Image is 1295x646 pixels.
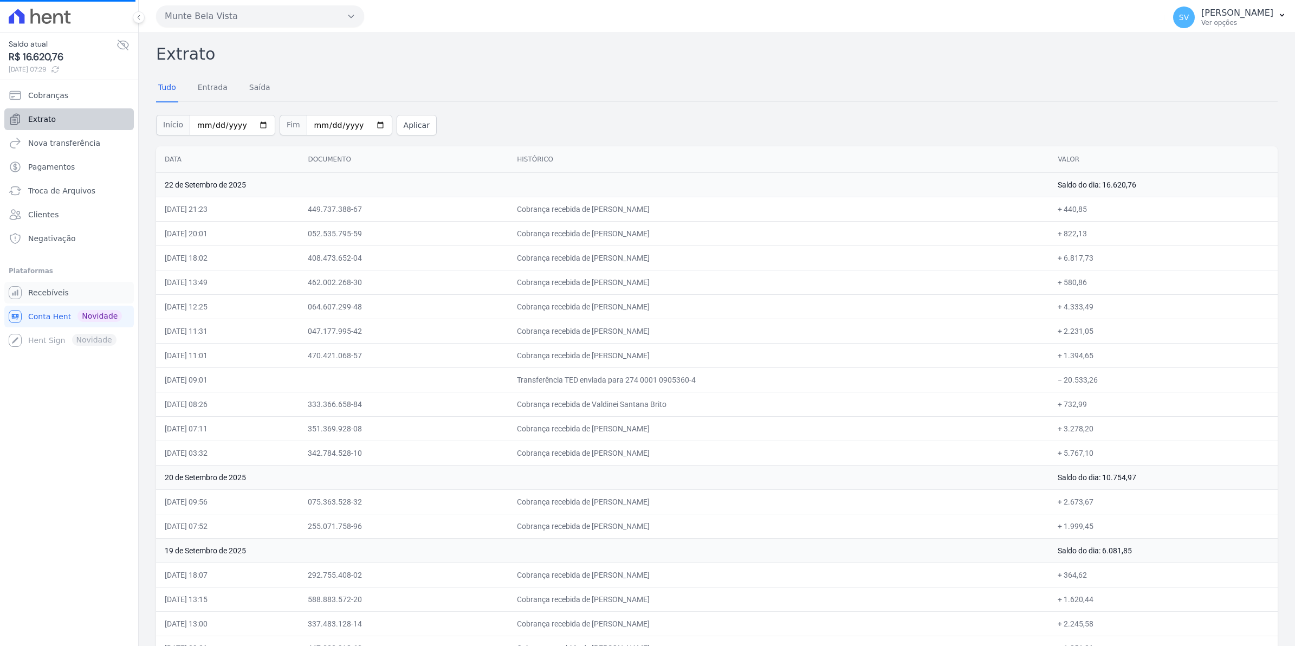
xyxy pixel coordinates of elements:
[1049,587,1278,611] td: + 1.620,44
[9,264,129,277] div: Plataformas
[28,138,100,148] span: Nova transferência
[1049,319,1278,343] td: + 2.231,05
[156,5,364,27] button: Munte Bela Vista
[9,64,116,74] span: [DATE] 07:29
[9,85,129,351] nav: Sidebar
[156,392,299,416] td: [DATE] 08:26
[4,204,134,225] a: Clientes
[1049,538,1278,563] td: Saldo do dia: 6.081,85
[4,108,134,130] a: Extrato
[508,563,1049,587] td: Cobrança recebida de [PERSON_NAME]
[28,185,95,196] span: Troca de Arquivos
[4,85,134,106] a: Cobranças
[1049,489,1278,514] td: + 2.673,67
[28,233,76,244] span: Negativação
[156,343,299,367] td: [DATE] 11:01
[4,156,134,178] a: Pagamentos
[508,146,1049,173] th: Histórico
[1201,8,1273,18] p: [PERSON_NAME]
[156,538,1049,563] td: 19 de Setembro de 2025
[299,294,508,319] td: 064.607.299-48
[4,306,134,327] a: Conta Hent Novidade
[299,246,508,270] td: 408.473.652-04
[508,587,1049,611] td: Cobrança recebida de [PERSON_NAME]
[299,489,508,514] td: 075.363.528-32
[299,197,508,221] td: 449.737.388-67
[508,367,1049,392] td: Transferência TED enviada para 274 0001 0905360-4
[156,146,299,173] th: Data
[280,115,307,135] span: Fim
[77,310,122,322] span: Novidade
[156,514,299,538] td: [DATE] 07:52
[299,441,508,465] td: 342.784.528-10
[299,563,508,587] td: 292.755.408-02
[1049,416,1278,441] td: + 3.278,20
[1049,221,1278,246] td: + 822,13
[9,38,116,50] span: Saldo atual
[508,319,1049,343] td: Cobrança recebida de [PERSON_NAME]
[196,74,230,102] a: Entrada
[299,392,508,416] td: 333.366.658-84
[156,611,299,636] td: [DATE] 13:00
[1049,514,1278,538] td: + 1.999,45
[156,172,1049,197] td: 22 de Setembro de 2025
[4,228,134,249] a: Negativação
[247,74,273,102] a: Saída
[508,514,1049,538] td: Cobrança recebida de [PERSON_NAME]
[508,416,1049,441] td: Cobrança recebida de [PERSON_NAME]
[156,416,299,441] td: [DATE] 07:11
[4,132,134,154] a: Nova transferência
[28,90,68,101] span: Cobranças
[299,587,508,611] td: 588.883.572-20
[299,343,508,367] td: 470.421.068-57
[508,489,1049,514] td: Cobrança recebida de [PERSON_NAME]
[1049,465,1278,489] td: Saldo do dia: 10.754,97
[508,343,1049,367] td: Cobrança recebida de [PERSON_NAME]
[299,146,508,173] th: Documento
[156,115,190,135] span: Início
[1049,343,1278,367] td: + 1.394,65
[156,489,299,514] td: [DATE] 09:56
[1201,18,1273,27] p: Ver opções
[156,294,299,319] td: [DATE] 12:25
[299,416,508,441] td: 351.369.928-08
[4,282,134,303] a: Recebíveis
[299,221,508,246] td: 052.535.795-59
[508,246,1049,270] td: Cobrança recebida de [PERSON_NAME]
[1049,367,1278,392] td: − 20.533,26
[28,209,59,220] span: Clientes
[28,161,75,172] span: Pagamentos
[156,74,178,102] a: Tudo
[1049,611,1278,636] td: + 2.245,58
[4,180,134,202] a: Troca de Arquivos
[156,221,299,246] td: [DATE] 20:01
[299,319,508,343] td: 047.177.995-42
[1049,172,1278,197] td: Saldo do dia: 16.620,76
[156,587,299,611] td: [DATE] 13:15
[156,465,1049,489] td: 20 de Setembro de 2025
[1049,563,1278,587] td: + 364,62
[508,392,1049,416] td: Cobrança recebida de Valdinei Santana Brito
[508,270,1049,294] td: Cobrança recebida de [PERSON_NAME]
[1049,294,1278,319] td: + 4.333,49
[1179,14,1189,21] span: SV
[28,287,69,298] span: Recebíveis
[1049,246,1278,270] td: + 6.817,73
[508,441,1049,465] td: Cobrança recebida de [PERSON_NAME]
[156,270,299,294] td: [DATE] 13:49
[508,294,1049,319] td: Cobrança recebida de [PERSON_NAME]
[156,42,1278,66] h2: Extrato
[299,270,508,294] td: 462.002.268-30
[9,50,116,64] span: R$ 16.620,76
[156,319,299,343] td: [DATE] 11:31
[28,114,56,125] span: Extrato
[299,514,508,538] td: 255.071.758-96
[1049,197,1278,221] td: + 440,85
[156,367,299,392] td: [DATE] 09:01
[1164,2,1295,33] button: SV [PERSON_NAME] Ver opções
[156,197,299,221] td: [DATE] 21:23
[1049,270,1278,294] td: + 580,86
[1049,392,1278,416] td: + 732,99
[1049,441,1278,465] td: + 5.767,10
[156,441,299,465] td: [DATE] 03:32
